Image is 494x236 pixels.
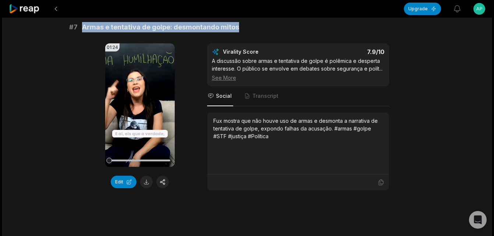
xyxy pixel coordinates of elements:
video: Your browser does not support mp4 format. [105,43,175,167]
div: Fux mostra que não houve uso de armas e desmonta a narrativa de tentativa de golpe, expondo falha... [213,117,383,140]
div: See More [212,74,384,82]
div: A discussão sobre armas e tentativa de golpe é polêmica e desperta interesse. O público se envolv... [212,57,384,82]
div: Virality Score [223,48,302,56]
span: Armas e tentativa de golpe: desmontando mitos [82,22,239,32]
span: Social [216,92,232,100]
span: Transcript [252,92,278,100]
div: 7.9 /10 [305,48,384,56]
button: Edit [111,176,136,188]
button: Upgrade [404,3,441,15]
nav: Tabs [207,86,389,106]
span: # 7 [69,22,78,32]
div: Open Intercom Messenger [469,211,487,229]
